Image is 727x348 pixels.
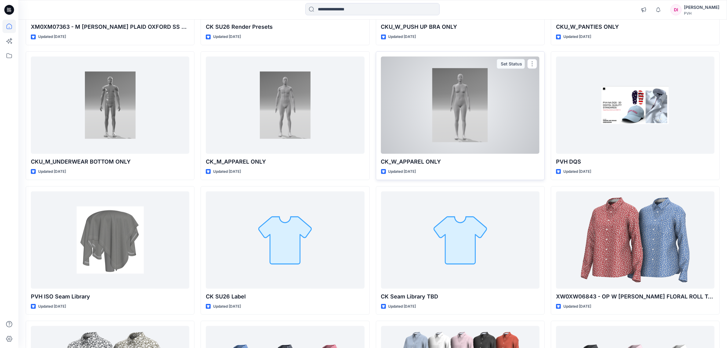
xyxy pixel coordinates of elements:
a: XW0XW06843 - OP W POPLIN SM FLORAL ROLL TAB - PROTO- V01 [556,191,714,289]
p: Updated [DATE] [388,303,416,310]
p: CKU_W_PANTIES ONLY [556,23,714,31]
p: Updated [DATE] [563,168,591,175]
p: Updated [DATE] [213,34,241,40]
div: DI [671,4,682,15]
p: Updated [DATE] [563,303,591,310]
a: PVH ISO Seam Library [31,191,189,289]
p: Updated [DATE] [38,168,66,175]
a: CK SU26 Label [206,191,364,289]
a: CK_W_APPAREL ONLY [381,57,540,154]
p: PVH ISO Seam Library [31,292,189,301]
p: Updated [DATE] [38,34,66,40]
p: CK Seam Library TBD [381,292,540,301]
div: [PERSON_NAME] [684,4,719,11]
p: CK SU26 Label [206,292,364,301]
p: CK_W_APPAREL ONLY [381,157,540,166]
p: CKU_W_PUSH UP BRA ONLY [381,23,540,31]
p: Updated [DATE] [563,34,591,40]
p: XM0XM07363 - M [PERSON_NAME] PLAID OXFORD SS RGF - FIT - V01 [31,23,189,31]
p: Updated [DATE] [213,303,241,310]
a: PVH DQS [556,57,714,154]
p: CK SU26 Render Presets [206,23,364,31]
p: PVH DQS [556,157,714,166]
p: Updated [DATE] [388,168,416,175]
p: CKU_M_UNDERWEAR BOTTOM ONLY [31,157,189,166]
p: XW0XW06843 - OP W [PERSON_NAME] FLORAL ROLL TAB - PROTO- V01 [556,292,714,301]
p: Updated [DATE] [388,34,416,40]
p: Updated [DATE] [38,303,66,310]
p: CK_M_APPAREL ONLY [206,157,364,166]
a: CKU_M_UNDERWEAR BOTTOM ONLY [31,57,189,154]
a: CK_M_APPAREL ONLY [206,57,364,154]
a: CK Seam Library TBD [381,191,540,289]
p: Updated [DATE] [213,168,241,175]
div: PVH [684,11,719,16]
